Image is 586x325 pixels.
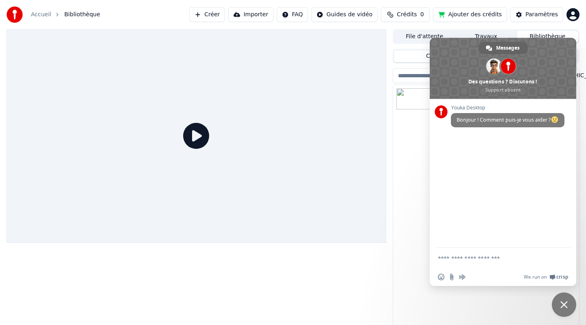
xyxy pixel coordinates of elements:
a: Fermer le chat [552,292,576,317]
span: We run on [524,274,547,280]
a: We run onCrisp [524,274,568,280]
span: Envoyer un fichier [448,274,455,280]
span: Bibliothèque [64,11,100,19]
a: Messages [479,42,528,54]
button: Créer [189,7,225,22]
nav: breadcrumb [31,11,100,19]
span: Bonjour ! Comment puis-je vous aider ? [457,116,559,123]
button: Guides de vidéo [311,7,378,22]
a: Accueil [31,11,51,19]
img: youka [7,7,23,23]
button: Chansons [394,50,486,62]
span: Youka Desktop [451,105,564,111]
button: FAQ [277,7,308,22]
textarea: Entrez votre message... [438,248,552,268]
button: Importer [228,7,273,22]
span: Crisp [556,274,568,280]
span: Message audio [459,274,466,280]
span: Messages [496,42,520,54]
span: 0 [420,11,424,19]
span: Insérer un emoji [438,274,444,280]
button: Crédits0 [381,7,430,22]
button: Travaux [455,31,517,43]
span: Crédits [397,11,417,19]
div: Paramètres [525,11,558,19]
button: Bibliothèque [517,31,578,43]
button: Paramètres [510,7,563,22]
button: Ajouter des crédits [433,7,507,22]
button: File d'attente [394,31,455,43]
